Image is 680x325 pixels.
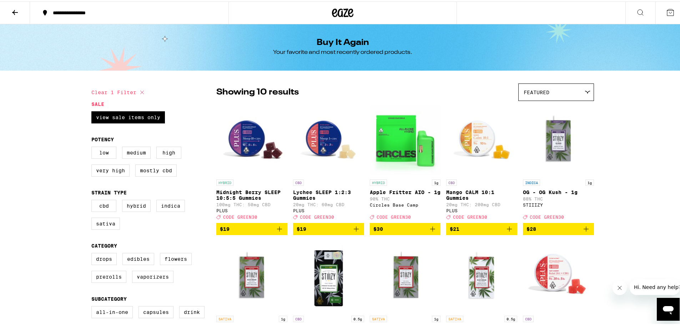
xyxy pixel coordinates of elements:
button: Add to bag [293,222,364,234]
p: OG - OG Kush - 1g [523,188,594,194]
img: PLUS - Midnight Berry SLEEP 10:5:5 Gummies [216,103,287,174]
p: 1g [432,178,440,184]
p: CBD [523,314,534,321]
p: Mango CALM 10:1 Gummies [446,188,517,199]
p: CBD [293,178,304,184]
div: Your favorite and most recently ordered products. [273,47,412,55]
label: Very High [91,163,130,175]
iframe: Button to launch messaging window [657,296,680,319]
label: Sativa [91,216,120,228]
span: CODE GREEN30 [453,213,487,218]
p: 100mg THC: 50mg CBD [216,201,287,205]
label: Vaporizers [132,269,173,281]
p: 0.5g [351,314,364,321]
legend: Subcategory [91,295,127,300]
div: PLUS [216,207,287,212]
img: STIIIZY - OG - Strawberry Cough - 1g [370,239,441,311]
p: HYBRID [216,178,233,184]
span: $19 [297,225,306,230]
button: Add to bag [216,222,287,234]
img: STIIIZY - OG - Blue Dream - 1g [216,239,287,311]
button: Add to bag [446,222,517,234]
iframe: Close message [613,279,627,294]
img: PLUS - Mango CALM 10:1 Gummies [446,103,517,174]
p: 1g [585,178,594,184]
p: SATIVA [370,314,387,321]
p: Showing 10 results [216,85,299,97]
span: $28 [527,225,536,230]
legend: Sale [91,100,104,106]
legend: Strain Type [91,188,127,194]
span: $19 [220,225,230,230]
a: Open page for Apple Fritter AIO - 1g from Circles Base Camp [370,103,441,222]
span: CODE GREEN30 [300,213,334,218]
span: $30 [373,225,383,230]
p: 20mg THC: 60mg CBD [293,201,364,205]
a: Open page for OG - OG Kush - 1g from STIIIZY [523,103,594,222]
label: Capsules [138,305,173,317]
p: Lychee SLEEP 1:2:3 Gummies [293,188,364,199]
p: 1g [279,314,287,321]
p: Apple Fritter AIO - 1g [370,188,441,194]
p: INDICA [523,178,540,184]
p: CBD [446,178,457,184]
label: High [156,145,181,157]
span: CODE GREEN30 [223,213,257,218]
div: STIIIZY [523,201,594,206]
label: Edibles [122,252,154,264]
legend: Category [91,242,117,247]
p: Midnight Berry SLEEP 10:5:5 Gummies [216,188,287,199]
img: STIIIZY - Mango 1:1 - 0.5g [293,239,364,311]
p: 1g [432,314,440,321]
p: 90% THC [370,195,441,200]
label: Hybrid [122,198,151,210]
div: PLUS [446,207,517,212]
a: Open page for Lychee SLEEP 1:2:3 Gummies from PLUS [293,103,364,222]
button: Add to bag [523,222,594,234]
a: Open page for Mango CALM 10:1 Gummies from PLUS [446,103,517,222]
button: Clear 1 filter [91,82,146,100]
span: Hi. Need any help? [4,5,51,11]
p: HYBRID [370,178,387,184]
img: PLUS - Lychee SLEEP 1:2:3 Gummies [293,103,364,174]
span: $21 [450,225,459,230]
label: All-In-One [91,305,133,317]
button: Add to bag [370,222,441,234]
p: SATIVA [446,314,463,321]
label: CBD [91,198,116,210]
p: 88% THC [523,195,594,200]
h1: Buy It Again [317,37,369,46]
label: Flowers [160,252,192,264]
span: Featured [524,88,549,94]
span: CODE GREEN30 [377,213,411,218]
img: STIIIZY - OG - Blue Dream - 0.5g [446,239,517,311]
iframe: Message from company [630,278,680,294]
img: STIIIZY - OG - OG Kush - 1g [523,103,594,174]
label: Drops [91,252,117,264]
label: Indica [156,198,185,210]
div: PLUS [293,207,364,212]
div: Circles Base Camp [370,201,441,206]
p: 0.5g [504,314,517,321]
p: CBD [293,314,304,321]
label: Drink [179,305,205,317]
label: Medium [122,145,151,157]
img: PLUS - Tart Cherry Relief 20:5:1 Gummies [523,239,594,311]
img: Circles Base Camp - Apple Fritter AIO - 1g [370,103,441,174]
label: Low [91,145,116,157]
p: 20mg THC: 200mg CBD [446,201,517,205]
label: View Sale Items Only [91,110,165,122]
span: CODE GREEN30 [530,213,564,218]
a: Open page for Midnight Berry SLEEP 10:5:5 Gummies from PLUS [216,103,287,222]
label: Prerolls [91,269,126,281]
label: Mostly CBD [135,163,177,175]
legend: Potency [91,135,114,141]
p: SATIVA [216,314,233,321]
